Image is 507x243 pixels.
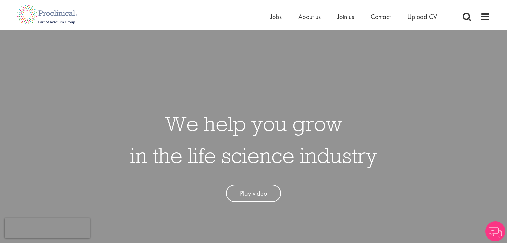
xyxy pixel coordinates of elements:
[130,108,377,171] h1: We help you grow in the life science industry
[337,12,354,21] a: Join us
[298,12,321,21] a: About us
[485,221,505,241] img: Chatbot
[226,185,281,202] a: Play video
[270,12,282,21] a: Jobs
[371,12,391,21] a: Contact
[407,12,437,21] a: Upload CV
